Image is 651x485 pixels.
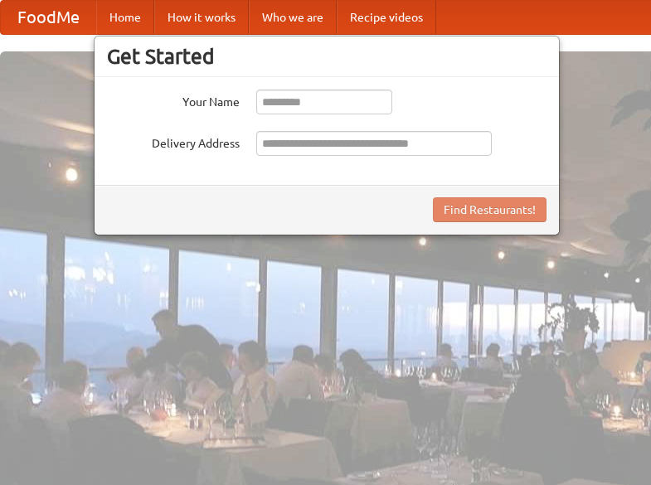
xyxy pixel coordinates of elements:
[107,44,547,69] h3: Get Started
[107,90,240,110] label: Your Name
[433,197,547,222] button: Find Restaurants!
[337,1,436,34] a: Recipe videos
[1,1,96,34] a: FoodMe
[154,1,249,34] a: How it works
[249,1,337,34] a: Who we are
[107,131,240,152] label: Delivery Address
[96,1,154,34] a: Home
